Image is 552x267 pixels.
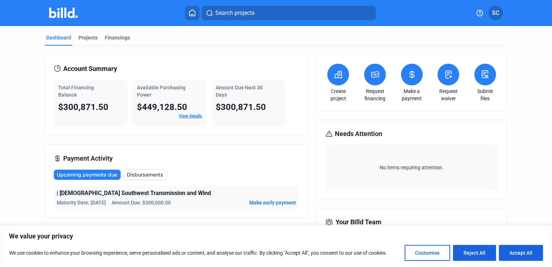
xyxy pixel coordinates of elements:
[49,8,78,18] img: Billd Company Logo
[399,88,424,102] a: Make a payment
[57,171,117,178] span: Upcoming payments due
[63,64,117,74] span: Account Summary
[57,199,106,206] span: Maturity Date: [DATE]
[46,34,71,41] div: Dashboard
[137,102,187,112] span: $449,128.50
[9,232,543,241] p: We value your privacy
[9,249,387,257] p: We use cookies to enhance your browsing experience, serve personalised ads or content, and analys...
[499,245,543,261] button: Accept All
[202,6,376,20] button: Search projects
[216,102,266,112] span: $300,871.50
[362,88,388,102] a: Request financing
[216,85,263,98] span: Amount Due Next 30 Days
[325,88,351,102] a: Create project
[112,199,171,206] span: Amount Due: $300,000.00
[336,217,381,227] span: Your Billd Team
[105,34,130,41] div: Financings
[453,245,496,261] button: Reject All
[127,171,163,178] span: Disbursements
[473,88,498,102] a: Submit files
[54,170,121,180] button: Upcoming payments due
[124,169,167,180] button: Disbursements
[63,153,113,164] span: Payment Activity
[58,85,94,98] span: Total Financing Balance
[60,189,211,198] span: [DEMOGRAPHIC_DATA] Southwest Transmission and Wind
[436,88,461,102] a: Request waiver
[405,245,450,261] button: Customise
[488,6,503,20] button: SC
[249,199,296,206] button: Make early payment
[179,114,202,119] a: View details
[137,85,186,98] span: Available Purchasing Power
[78,34,98,41] div: Projects
[335,129,382,139] span: Needs Attention
[215,9,255,17] span: Search projects
[328,164,495,171] span: No items requiring attention.
[492,9,499,17] span: SC
[58,102,108,112] span: $300,871.50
